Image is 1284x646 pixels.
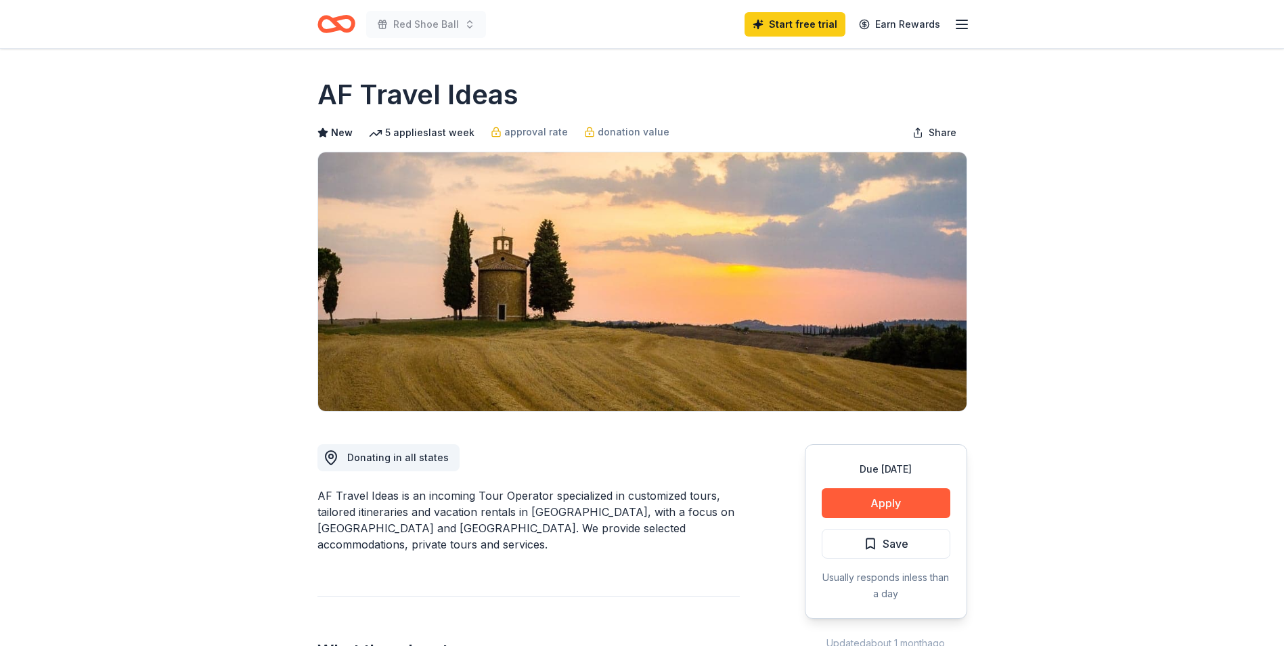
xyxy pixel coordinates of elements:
[317,8,355,40] a: Home
[851,12,948,37] a: Earn Rewards
[317,488,740,553] div: AF Travel Ideas is an incoming Tour Operator specialized in customized tours, tailored itinerarie...
[745,12,845,37] a: Start free trial
[393,16,459,33] span: Red Shoe Ball
[902,119,967,146] button: Share
[366,11,486,38] button: Red Shoe Ball
[504,124,568,140] span: approval rate
[822,461,950,477] div: Due [DATE]
[317,76,518,114] h1: AF Travel Ideas
[822,529,950,559] button: Save
[929,125,956,141] span: Share
[598,124,669,140] span: donation value
[584,124,669,140] a: donation value
[331,125,353,141] span: New
[883,535,908,553] span: Save
[318,152,967,411] img: Image for AF Travel Ideas
[347,452,449,463] span: Donating in all states
[369,125,474,141] div: 5 applies last week
[822,569,950,602] div: Usually responds in less than a day
[491,124,568,140] a: approval rate
[822,488,950,518] button: Apply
